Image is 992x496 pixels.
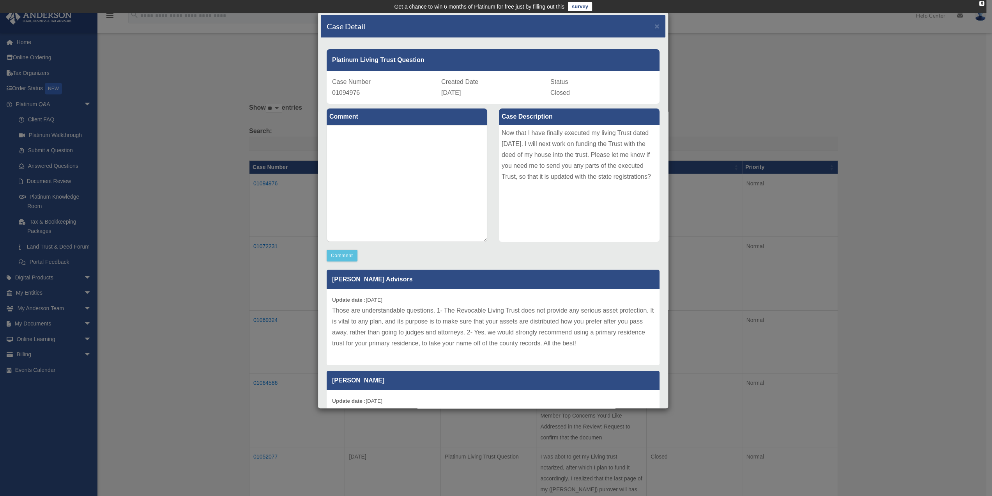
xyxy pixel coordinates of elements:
[568,2,592,11] a: survey
[441,78,478,85] span: Created Date
[332,305,654,349] p: Those are understandable questions. 1- The Revocable Living Trust does not provide any serious as...
[654,22,660,30] button: Close
[332,406,654,428] p: I did some research. The value of my residence does not exceed 6 Million dollars, Would it still ...
[332,398,366,404] b: Update date :
[499,125,660,242] div: Now that I have finally executed my living Trust dated [DATE]. I will next work on funding the Tr...
[550,78,568,85] span: Status
[327,21,365,32] h4: Case Detail
[332,78,371,85] span: Case Number
[441,89,461,96] span: [DATE]
[394,2,564,11] div: Get a chance to win 6 months of Platinum for free just by filling out this
[327,250,357,261] button: Comment
[979,1,984,6] div: close
[327,108,487,125] label: Comment
[332,297,366,303] b: Update date :
[327,270,660,289] p: [PERSON_NAME] Advisors
[332,297,382,303] small: [DATE]
[654,21,660,30] span: ×
[332,398,382,404] small: [DATE]
[327,49,660,71] div: Platinum Living Trust Question
[332,89,360,96] span: 01094976
[327,371,660,390] p: [PERSON_NAME]
[499,108,660,125] label: Case Description
[550,89,570,96] span: Closed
